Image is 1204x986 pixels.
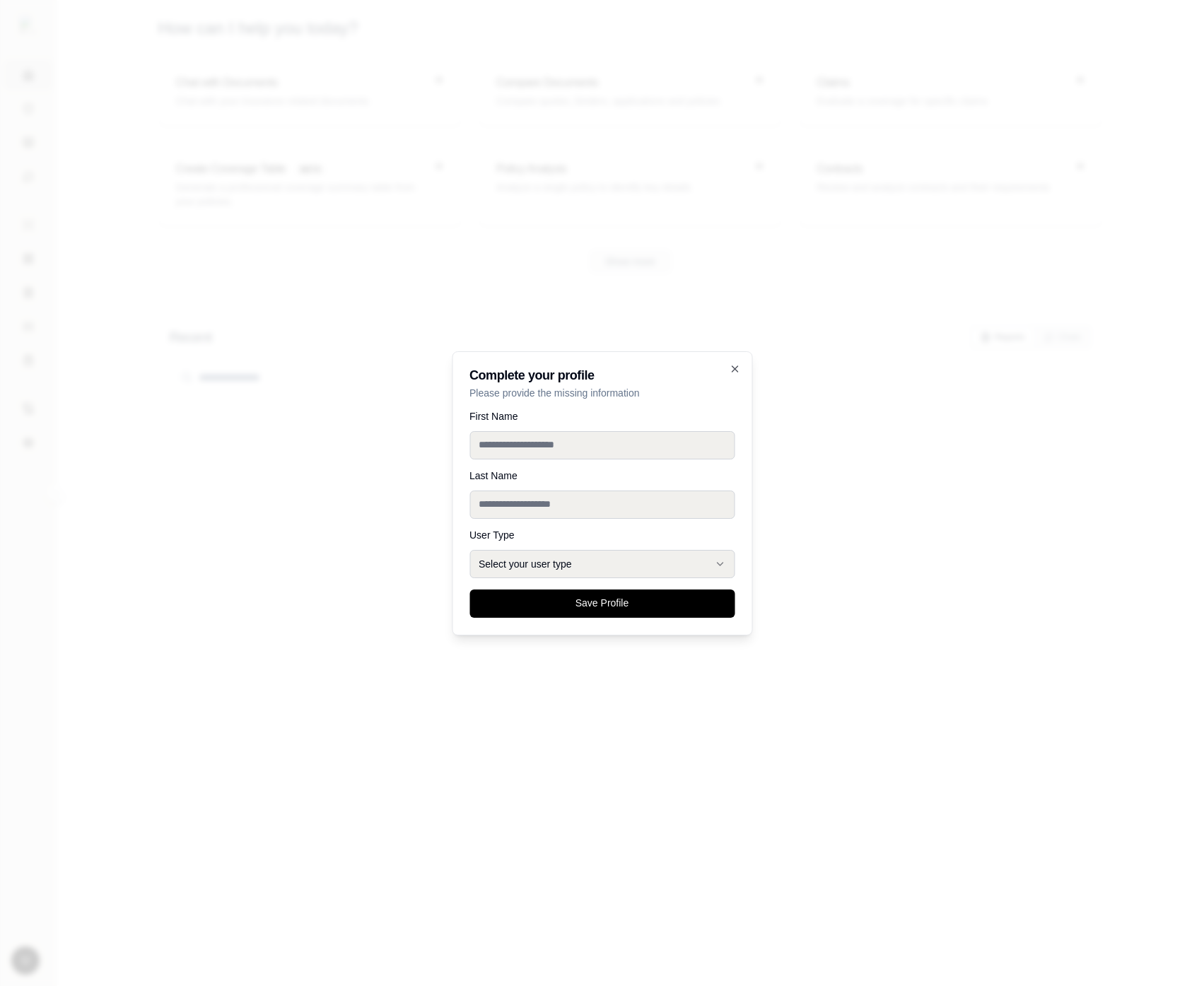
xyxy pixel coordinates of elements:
[469,530,735,540] label: User Type
[469,589,735,618] button: Save Profile
[469,386,735,400] p: Please provide the missing information
[469,369,735,382] h2: Complete your profile
[469,411,735,421] label: First Name
[469,471,735,481] label: Last Name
